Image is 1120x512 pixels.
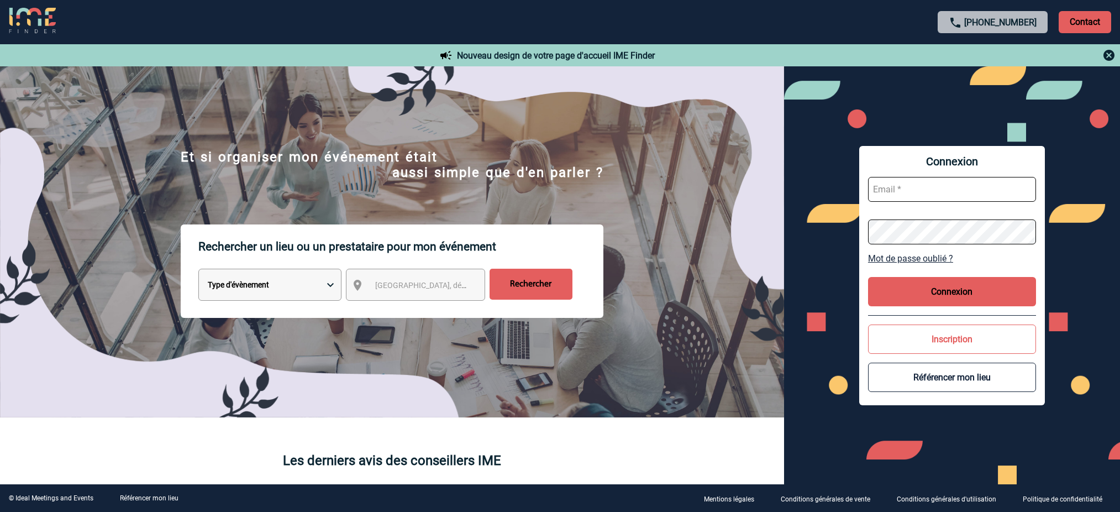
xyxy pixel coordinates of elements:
input: Email * [868,177,1036,202]
a: Référencer mon lieu [120,494,178,502]
button: Connexion [868,277,1036,306]
span: [GEOGRAPHIC_DATA], département, région... [375,281,529,290]
input: Rechercher [490,269,572,300]
button: Référencer mon lieu [868,363,1036,392]
div: © Ideal Meetings and Events [9,494,93,502]
span: Connexion [868,155,1036,168]
a: Mot de passe oublié ? [868,253,1036,264]
p: Rechercher un lieu ou un prestataire pour mon événement [198,224,603,269]
a: Politique de confidentialité [1014,493,1120,504]
p: Politique de confidentialité [1023,495,1102,503]
a: Mentions légales [695,493,772,504]
p: Conditions générales de vente [781,495,870,503]
a: [PHONE_NUMBER] [964,17,1037,28]
p: Conditions générales d'utilisation [897,495,996,503]
button: Inscription [868,325,1036,354]
a: Conditions générales d'utilisation [888,493,1014,504]
img: call-24-px.png [949,16,962,29]
p: Mentions légales [704,495,754,503]
a: Conditions générales de vente [772,493,888,504]
p: Contact [1059,11,1111,33]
